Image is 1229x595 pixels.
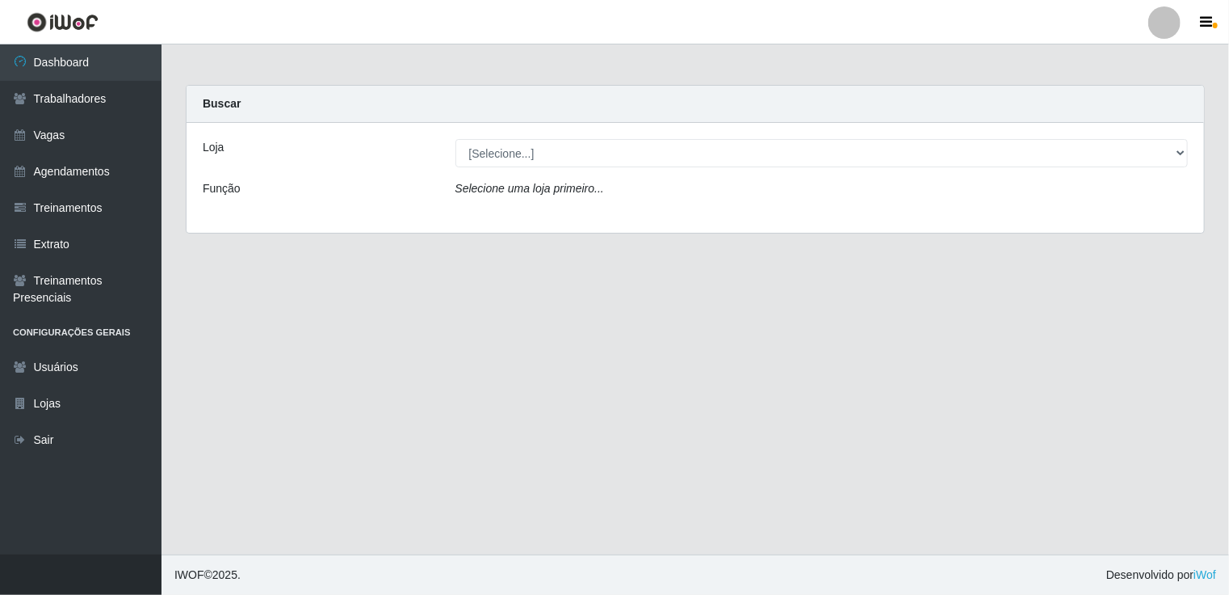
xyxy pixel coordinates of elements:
span: © 2025 . [174,567,241,584]
span: IWOF [174,568,204,581]
span: Desenvolvido por [1106,567,1216,584]
strong: Buscar [203,97,241,110]
label: Função [203,180,241,197]
img: CoreUI Logo [27,12,99,32]
label: Loja [203,139,224,156]
a: iWof [1193,568,1216,581]
i: Selecione uma loja primeiro... [455,182,604,195]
